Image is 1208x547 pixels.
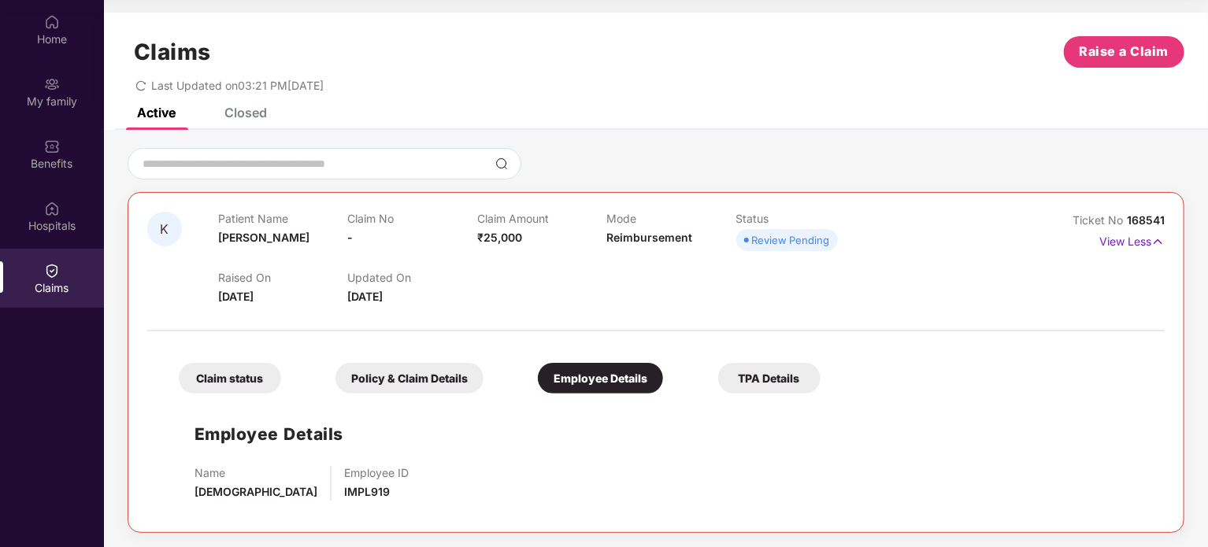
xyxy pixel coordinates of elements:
span: IMPL919 [344,485,390,498]
p: Name [195,466,317,479]
p: View Less [1099,229,1165,250]
span: ₹25,000 [477,231,522,244]
span: redo [135,79,146,92]
div: Active [137,105,176,120]
div: TPA Details [718,363,821,394]
span: [DEMOGRAPHIC_DATA] [195,485,317,498]
img: svg+xml;base64,PHN2ZyBpZD0iSG9zcGl0YWxzIiB4bWxucz0iaHR0cDovL3d3dy53My5vcmcvMjAwMC9zdmciIHdpZHRoPS... [44,201,60,216]
img: svg+xml;base64,PHN2ZyB4bWxucz0iaHR0cDovL3d3dy53My5vcmcvMjAwMC9zdmciIHdpZHRoPSIxNyIgaGVpZ2h0PSIxNy... [1151,233,1165,250]
span: K [161,223,169,236]
span: 168541 [1127,213,1165,227]
div: Closed [224,105,267,120]
img: svg+xml;base64,PHN2ZyBpZD0iQmVuZWZpdHMiIHhtbG5zPSJodHRwOi8vd3d3LnczLm9yZy8yMDAwL3N2ZyIgd2lkdGg9Ij... [44,139,60,154]
h1: Employee Details [195,421,343,447]
p: Claim Amount [477,212,606,225]
span: - [347,231,353,244]
p: Patient Name [218,212,347,225]
button: Raise a Claim [1064,36,1184,68]
span: [DATE] [218,290,254,303]
span: Raise a Claim [1080,42,1169,61]
img: svg+xml;base64,PHN2ZyBpZD0iQ2xhaW0iIHhtbG5zPSJodHRwOi8vd3d3LnczLm9yZy8yMDAwL3N2ZyIgd2lkdGg9IjIwIi... [44,263,60,279]
h1: Claims [134,39,211,65]
img: svg+xml;base64,PHN2ZyB3aWR0aD0iMjAiIGhlaWdodD0iMjAiIHZpZXdCb3g9IjAgMCAyMCAyMCIgZmlsbD0ibm9uZSIgeG... [44,76,60,92]
p: Raised On [218,271,347,284]
p: Claim No [347,212,476,225]
p: Status [736,212,865,225]
p: Updated On [347,271,476,284]
p: Employee ID [344,466,409,479]
div: Review Pending [752,232,830,248]
img: svg+xml;base64,PHN2ZyBpZD0iSG9tZSIgeG1sbnM9Imh0dHA6Ly93d3cudzMub3JnLzIwMDAvc3ZnIiB3aWR0aD0iMjAiIG... [44,14,60,30]
p: Mode [606,212,736,225]
img: svg+xml;base64,PHN2ZyBpZD0iU2VhcmNoLTMyeDMyIiB4bWxucz0iaHR0cDovL3d3dy53My5vcmcvMjAwMC9zdmciIHdpZH... [495,157,508,170]
div: Policy & Claim Details [335,363,484,394]
span: Last Updated on 03:21 PM[DATE] [151,79,324,92]
span: [DATE] [347,290,383,303]
span: Ticket No [1073,213,1127,227]
span: Reimbursement [606,231,692,244]
div: Claim status [179,363,281,394]
span: [PERSON_NAME] [218,231,309,244]
div: Employee Details [538,363,663,394]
